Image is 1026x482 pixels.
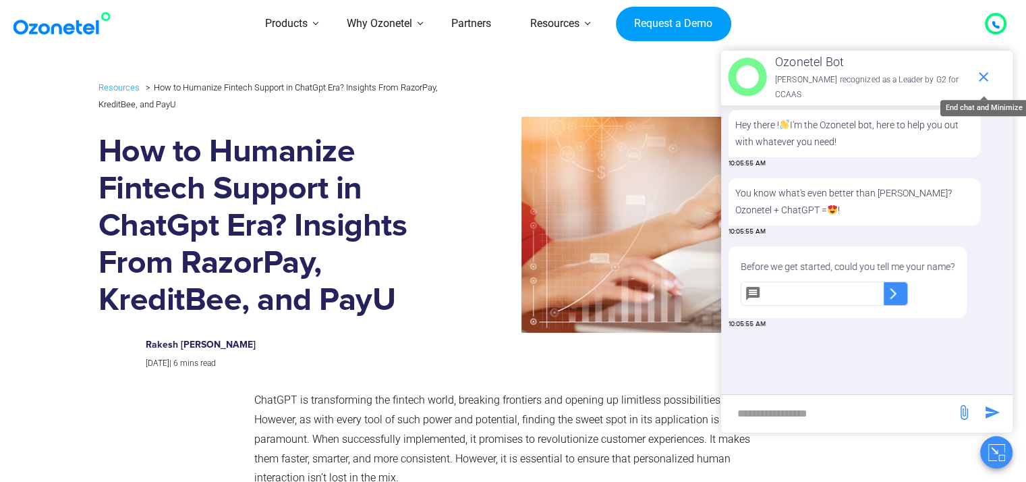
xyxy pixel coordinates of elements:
img: 👋 [780,119,789,129]
p: Ozonetel Bot [775,51,969,73]
span: 10:05:55 AM [729,227,766,237]
span: 10:05:55 AM [729,319,766,329]
div: new-msg-input [728,402,949,426]
span: 10:05:55 AM [729,159,766,169]
span: send message [979,399,1006,426]
h6: Rakesh [PERSON_NAME] [146,340,430,351]
span: end chat or minimize [970,63,997,90]
a: Resources [98,80,140,95]
p: | [146,356,430,371]
span: mins read [180,358,216,368]
li: How to Humanize Fintech Support in ChatGpt Era? Insights From RazorPay, KreditBee, and PayU [98,79,438,109]
span: send message [950,399,977,426]
p: [PERSON_NAME] recognized as a Leader by G2 for CCAAS [775,73,969,102]
span: 6 [173,358,178,368]
p: Before we get started, could you tell me your name? [741,259,954,275]
h1: How to Humanize Fintech Support in ChatGpt Era? Insights From RazorPay, KreditBee, and PayU [98,134,445,319]
img: 😍 [828,205,837,215]
p: Hey there ! I'm the Ozonetel bot, here to help you out with whatever you need! [735,117,973,151]
p: You know what's even better than [PERSON_NAME]? Ozonetel + ChatGPT = ! [735,185,973,219]
img: header [728,57,767,97]
span: [DATE] [146,358,169,368]
a: Request a Demo [616,7,731,42]
button: Close chat [980,436,1013,468]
